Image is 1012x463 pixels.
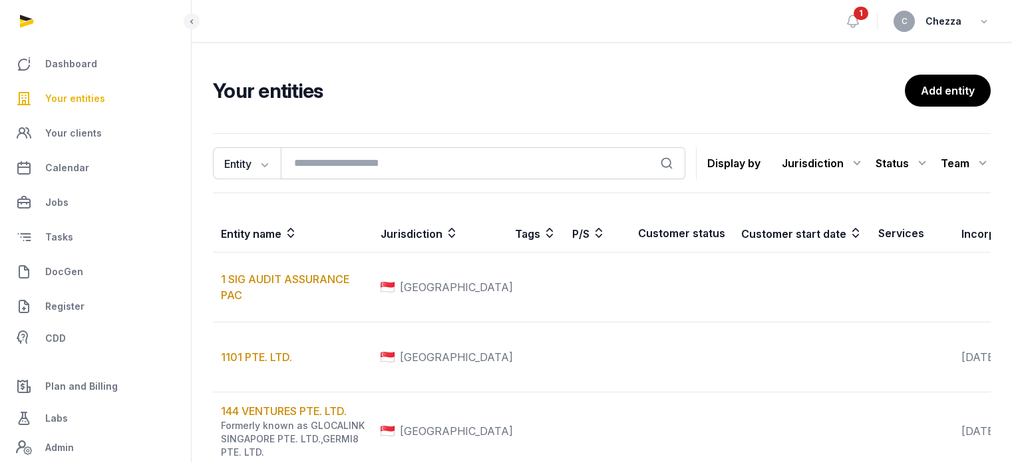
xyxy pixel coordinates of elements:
span: Calendar [45,160,89,176]
a: Add entity [905,75,991,107]
a: Dashboard [11,48,180,80]
div: Jurisdiction [782,153,865,174]
a: Plan and Billing [11,370,180,402]
span: 1 [854,7,868,20]
a: DocGen [11,256,180,288]
span: Tasks [45,229,73,245]
span: [GEOGRAPHIC_DATA] [400,279,513,295]
span: Labs [45,410,68,426]
span: Plan and Billing [45,378,118,394]
a: 144 VENTURES PTE. LTD. [221,404,347,418]
span: C [902,17,908,25]
th: Tags [507,215,564,252]
th: Jurisdiction [373,215,507,252]
span: Dashboard [45,56,97,72]
a: Labs [11,402,180,434]
span: CDD [45,330,66,346]
th: Customer start date [733,215,870,252]
span: Jobs [45,195,69,211]
button: C [894,11,915,32]
a: Your entities [11,83,180,115]
th: Entity name [213,215,373,252]
span: [GEOGRAPHIC_DATA] [400,423,513,439]
span: Your clients [45,125,102,141]
th: Customer status [630,215,733,252]
a: Calendar [11,152,180,184]
button: Entity [213,147,281,179]
th: P/S [564,215,630,252]
span: Register [45,298,84,314]
span: DocGen [45,264,83,280]
a: Admin [11,434,180,461]
a: Register [11,290,180,322]
th: Services [870,215,953,252]
div: Status [876,153,930,174]
span: Chezza [926,13,961,29]
a: Your clients [11,117,180,149]
a: 1 SIG AUDIT ASSURANCE PAC [221,272,349,302]
h2: Your entities [213,79,905,103]
a: Tasks [11,221,180,253]
p: Display by [707,153,760,174]
span: Your entities [45,91,105,107]
a: 1101 PTE. LTD. [221,350,292,364]
a: Jobs [11,187,180,219]
div: Formerly known as GLOCALINK SINGAPORE PTE. LTD.,GERMI8 PTE. LTD. [221,419,372,459]
div: Team [941,153,991,174]
span: Admin [45,440,74,456]
span: [GEOGRAPHIC_DATA] [400,349,513,365]
a: CDD [11,325,180,352]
